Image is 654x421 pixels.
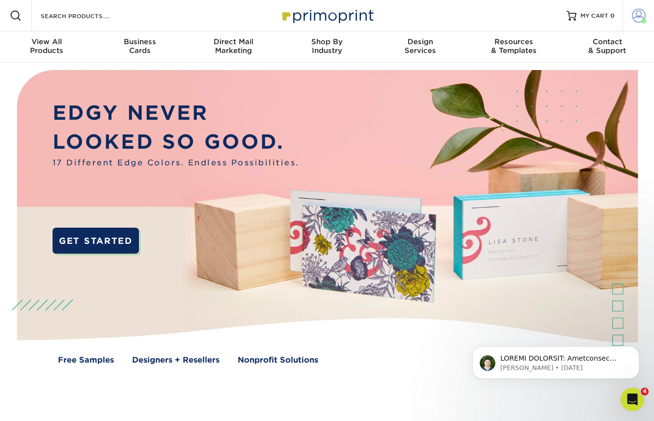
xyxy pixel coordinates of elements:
img: Primoprint [278,5,376,26]
p: Message from Matthew, sent 5d ago [43,38,169,47]
p: LOOKED SO GOOD. [53,128,299,157]
a: BusinessCards [93,31,187,63]
a: Contact& Support [561,31,654,63]
input: SEARCH PRODUCTS..... [40,10,136,22]
iframe: Intercom notifications message [458,326,654,395]
iframe: Intercom live chat [621,388,644,411]
span: Design [374,37,467,46]
a: Direct MailMarketing [187,31,280,63]
a: Designers + Resellers [132,354,219,366]
a: Resources& Templates [467,31,560,63]
div: Marketing [187,37,280,55]
span: 0 [610,12,615,19]
span: Resources [467,37,560,46]
span: 17 Different Edge Colors. Endless Possibilities. [53,157,299,169]
div: Industry [280,37,374,55]
span: LOREMI DOLORSIT: Ametconsec Adipi 07998-06627-9939 Elits doe tem incidid utla etdol magn Aliquaen... [43,28,169,348]
div: & Templates [467,37,560,55]
span: Direct Mail [187,37,280,46]
a: DesignServices [374,31,467,63]
div: Services [374,37,467,55]
a: Nonprofit Solutions [238,354,318,366]
span: MY CART [580,12,608,20]
span: Shop By [280,37,374,46]
a: Free Samples [58,354,114,366]
a: Shop ByIndustry [280,31,374,63]
p: EDGY NEVER [53,99,299,128]
span: 4 [641,388,649,395]
div: & Support [561,37,654,55]
span: Contact [561,37,654,46]
div: Cards [93,37,187,55]
a: GET STARTED [53,228,139,254]
span: Business [93,37,187,46]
